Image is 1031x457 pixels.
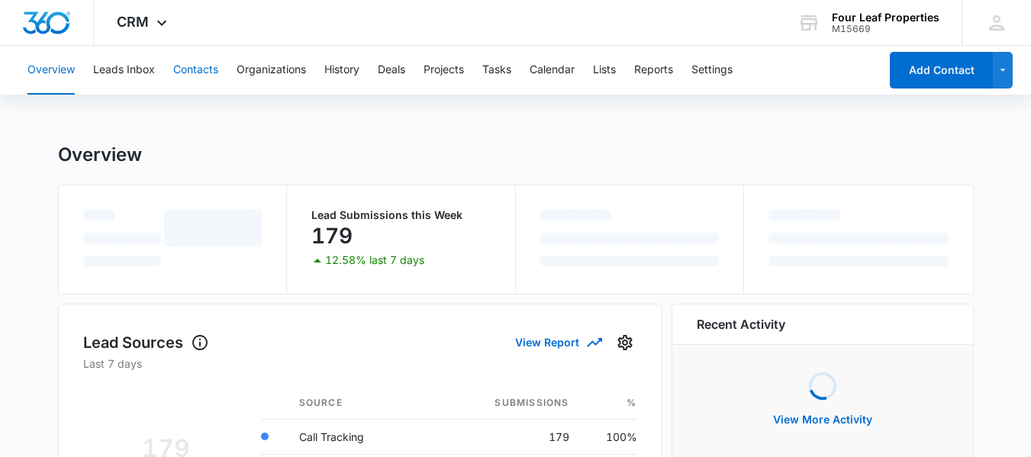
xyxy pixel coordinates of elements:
button: Lists [593,46,616,95]
button: Settings [613,330,637,355]
th: Source [287,387,456,420]
div: account name [832,11,939,24]
button: History [324,46,359,95]
button: View More Activity [758,401,888,438]
button: Reports [634,46,673,95]
button: Calendar [530,46,575,95]
th: % [582,387,637,420]
button: Settings [691,46,733,95]
span: CRM [117,14,149,30]
button: Organizations [237,46,306,95]
button: Projects [424,46,464,95]
p: 179 [311,224,353,248]
button: View Report [515,329,601,356]
button: Add Contact [890,52,993,89]
button: Contacts [173,46,218,95]
h6: Recent Activity [697,315,785,333]
th: Submissions [456,387,582,420]
div: account id [832,24,939,34]
h1: Lead Sources [83,331,209,354]
p: Last 7 days [83,356,637,372]
td: Call Tracking [287,419,456,454]
button: Deals [378,46,405,95]
p: 12.58% last 7 days [325,255,424,266]
button: Tasks [482,46,511,95]
button: Leads Inbox [93,46,155,95]
td: 179 [456,419,582,454]
button: Overview [27,46,75,95]
td: 100% [582,419,637,454]
p: Lead Submissions this Week [311,210,491,220]
h1: Overview [58,143,142,166]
